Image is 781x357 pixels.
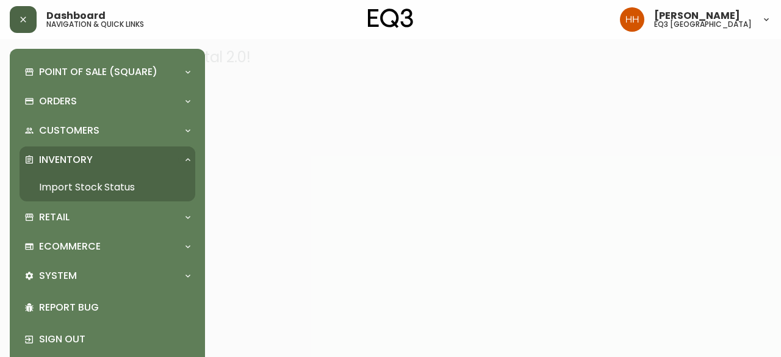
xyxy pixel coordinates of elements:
[20,292,195,323] div: Report Bug
[20,88,195,115] div: Orders
[20,117,195,144] div: Customers
[39,153,93,167] p: Inventory
[39,95,77,108] p: Orders
[20,262,195,289] div: System
[39,65,157,79] p: Point of Sale (Square)
[39,240,101,253] p: Ecommerce
[39,269,77,283] p: System
[368,9,413,28] img: logo
[39,211,70,224] p: Retail
[654,21,752,28] h5: eq3 [GEOGRAPHIC_DATA]
[39,124,99,137] p: Customers
[20,173,195,201] a: Import Stock Status
[20,59,195,85] div: Point of Sale (Square)
[46,11,106,21] span: Dashboard
[39,333,190,346] p: Sign Out
[20,323,195,355] div: Sign Out
[620,7,644,32] img: 6b766095664b4c6b511bd6e414aa3971
[20,146,195,173] div: Inventory
[46,21,144,28] h5: navigation & quick links
[39,301,190,314] p: Report Bug
[20,204,195,231] div: Retail
[20,233,195,260] div: Ecommerce
[654,11,740,21] span: [PERSON_NAME]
